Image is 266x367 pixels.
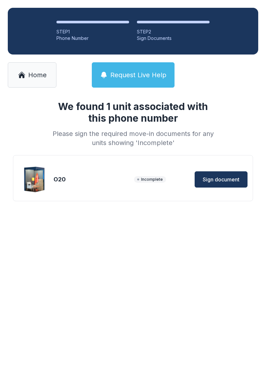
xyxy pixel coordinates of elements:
h1: We found 1 unit associated with this phone number [50,101,216,124]
div: STEP 2 [137,29,210,35]
span: Request Live Help [110,70,166,80]
div: O20 [54,175,131,184]
span: Incomplete [134,176,166,183]
div: Please sign the required move-in documents for any units showing 'Incomplete' [50,129,216,147]
span: Sign document [203,176,239,183]
div: Phone Number [56,35,129,42]
div: Sign Documents [137,35,210,42]
span: Home [28,70,47,80]
div: STEP 1 [56,29,129,35]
